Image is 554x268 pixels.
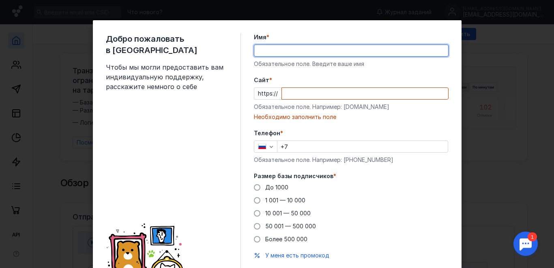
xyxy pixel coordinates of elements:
span: 50 001 — 500 000 [265,223,316,230]
div: Необходимо заполнить поле [254,113,449,121]
span: Телефон [254,129,280,137]
span: Добро пожаловать в [GEOGRAPHIC_DATA] [106,33,228,56]
span: Чтобы мы могли предоставить вам индивидуальную поддержку, расскажите немного о себе [106,62,228,91]
div: Обязательное поле. Например: [PHONE_NUMBER] [254,156,449,164]
span: Более 500 000 [265,236,307,242]
div: Обязательное поле. Например: [DOMAIN_NAME] [254,103,449,111]
div: Обязательное поле. Введите ваше имя [254,60,449,68]
button: У меня есть промокод [265,251,329,259]
span: Размер базы подписчиков [254,172,333,180]
span: Имя [254,33,266,41]
div: 1 [18,5,28,14]
span: У меня есть промокод [265,252,329,259]
span: 1 001 — 10 000 [265,197,305,204]
span: 10 001 — 50 000 [265,210,311,217]
span: Cайт [254,76,269,84]
span: До 1000 [265,184,288,191]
